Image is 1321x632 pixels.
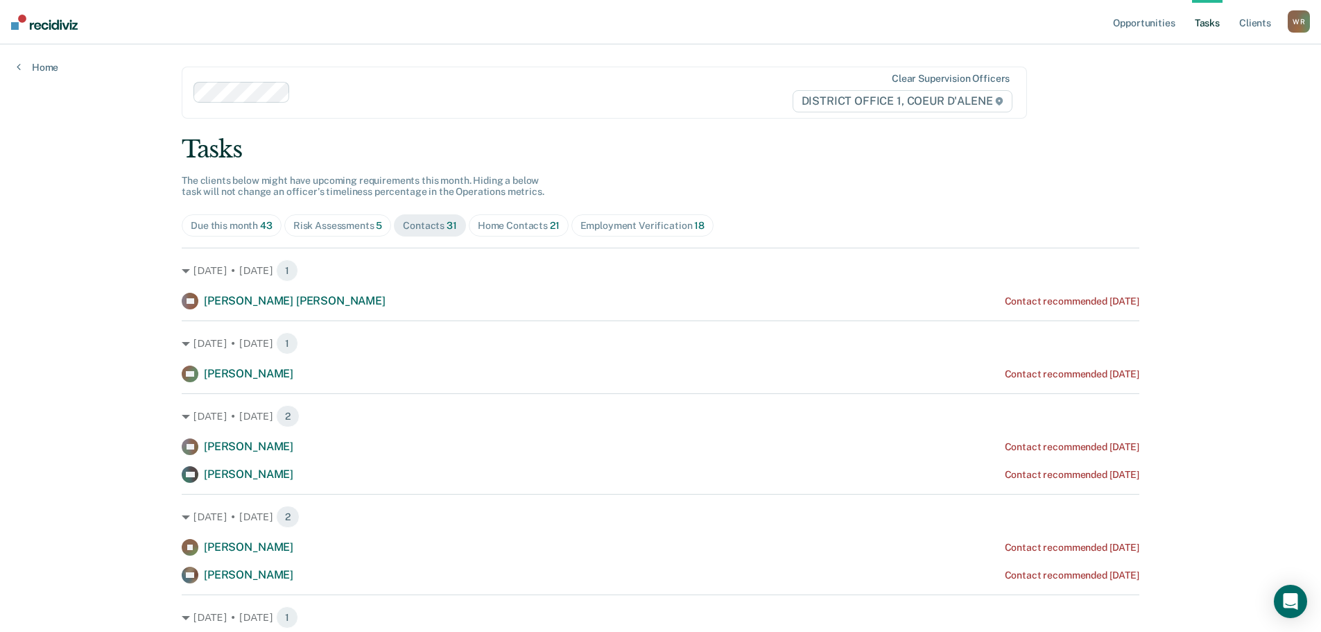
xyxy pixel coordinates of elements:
div: Due this month [191,220,273,232]
div: [DATE] • [DATE] 1 [182,332,1139,355]
div: Contacts [403,220,457,232]
div: Contact recommended [DATE] [1005,570,1139,581]
div: Open Intercom Messenger [1274,585,1307,618]
div: Clear supervision officers [892,73,1010,85]
span: 31 [447,220,457,231]
div: Contact recommended [DATE] [1005,542,1139,554]
span: 1 [276,606,298,629]
div: Home Contacts [478,220,560,232]
div: [DATE] • [DATE] 2 [182,506,1139,528]
span: [PERSON_NAME] [204,540,293,554]
div: Tasks [182,135,1139,164]
span: 18 [694,220,705,231]
span: The clients below might have upcoming requirements this month. Hiding a below task will not chang... [182,175,544,198]
div: Contact recommended [DATE] [1005,469,1139,481]
span: [PERSON_NAME] [204,568,293,581]
img: Recidiviz [11,15,78,30]
span: 1 [276,259,298,282]
span: 43 [260,220,273,231]
div: [DATE] • [DATE] 2 [182,405,1139,427]
span: [PERSON_NAME] [204,468,293,481]
div: Contact recommended [DATE] [1005,368,1139,380]
div: Contact recommended [DATE] [1005,296,1139,307]
span: 21 [550,220,560,231]
div: Risk Assessments [293,220,383,232]
button: WR [1288,10,1310,33]
a: Home [17,61,58,74]
span: 2 [276,506,300,528]
span: 2 [276,405,300,427]
div: Employment Verification [580,220,705,232]
span: [PERSON_NAME] [204,367,293,380]
div: Contact recommended [DATE] [1005,441,1139,453]
span: [PERSON_NAME] [PERSON_NAME] [204,294,386,307]
div: [DATE] • [DATE] 1 [182,259,1139,282]
span: 5 [376,220,382,231]
span: 1 [276,332,298,355]
div: [DATE] • [DATE] 1 [182,606,1139,629]
span: [PERSON_NAME] [204,440,293,453]
span: DISTRICT OFFICE 1, COEUR D'ALENE [793,90,1013,112]
div: W R [1288,10,1310,33]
